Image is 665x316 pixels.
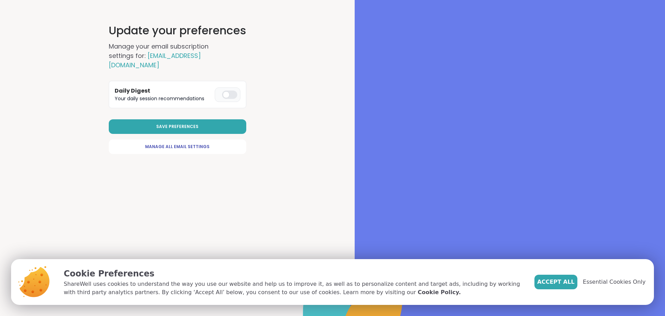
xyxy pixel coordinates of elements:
[115,87,212,95] h3: Daily Digest
[583,278,646,286] span: Essential Cookies Only
[115,95,212,102] p: Your daily session recommendations
[109,42,233,70] h2: Manage your email subscription settings for:
[145,144,210,150] span: Manage All Email Settings
[109,22,246,39] h1: Update your preferences
[109,51,201,69] span: [EMAIL_ADDRESS][DOMAIN_NAME]
[537,278,575,286] span: Accept All
[156,123,198,130] span: Save Preferences
[64,267,523,280] p: Cookie Preferences
[64,280,523,297] p: ShareWell uses cookies to understand the way you use our website and help us to improve it, as we...
[109,139,246,154] a: Manage All Email Settings
[109,119,246,134] button: Save Preferences
[534,275,577,289] button: Accept All
[418,288,461,297] a: Cookie Policy.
